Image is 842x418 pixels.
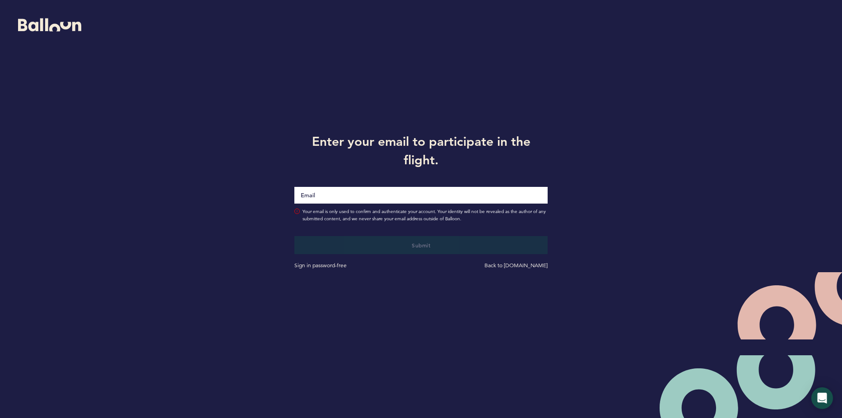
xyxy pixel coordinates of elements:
div: Open Intercom Messenger [811,387,833,409]
span: Submit [412,242,430,249]
button: Submit [294,236,548,254]
a: Sign in password-free [294,262,347,269]
input: Email [294,187,548,204]
span: Your email is only used to confirm and authenticate your account. Your identity will not be revea... [302,208,548,223]
h1: Enter your email to participate in the flight. [288,132,555,168]
a: Back to [DOMAIN_NAME] [484,262,548,269]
